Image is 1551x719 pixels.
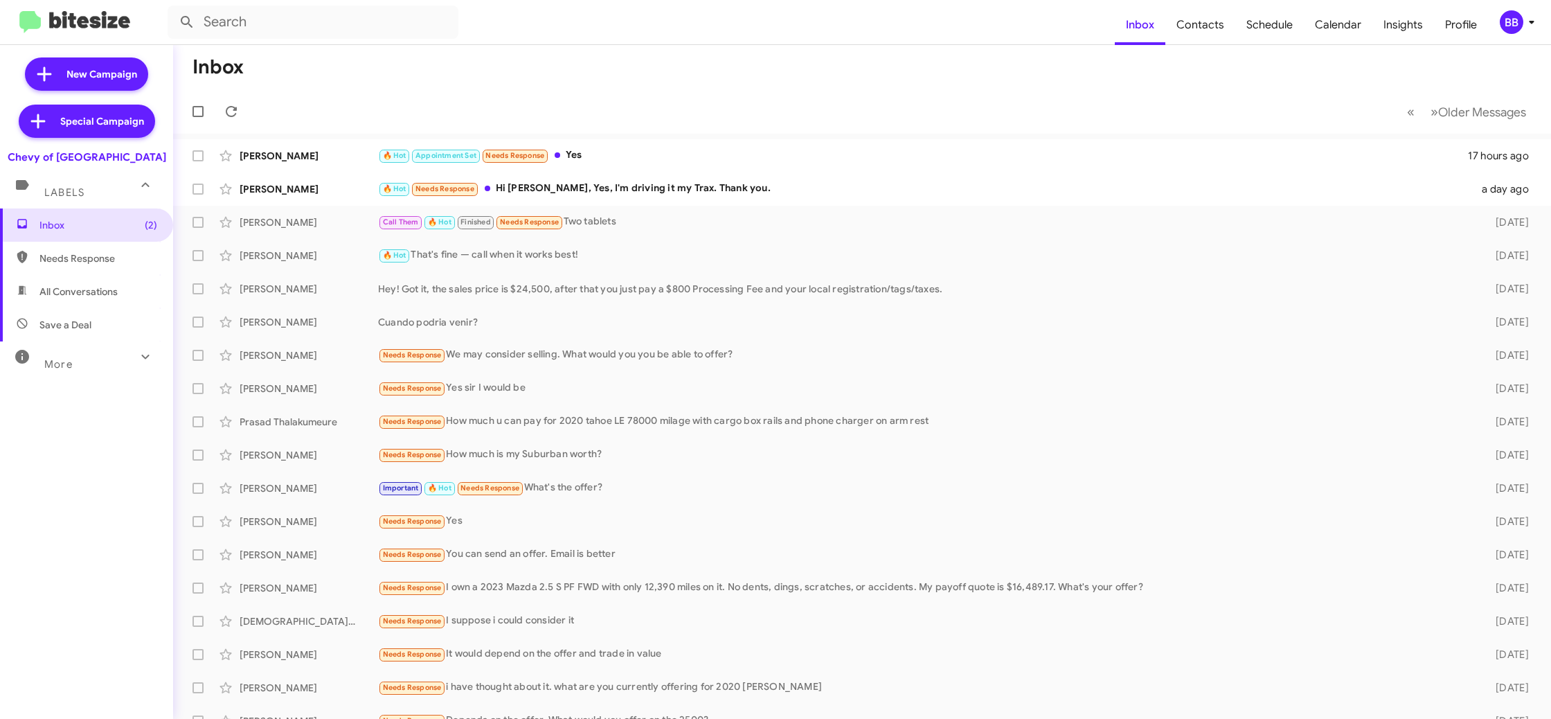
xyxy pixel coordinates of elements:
span: Needs Response [383,384,442,393]
div: [DATE] [1471,315,1540,329]
div: Prasad Thalakumeure [240,415,378,429]
div: [DATE] [1471,614,1540,628]
span: Labels [44,186,84,199]
div: [PERSON_NAME] [240,215,378,229]
div: [PERSON_NAME] [240,448,378,462]
span: Schedule [1235,5,1304,45]
span: Save a Deal [39,318,91,332]
span: Needs Response [383,583,442,592]
div: [DATE] [1471,448,1540,462]
div: I own a 2023 Mazda 2.5 S PF FWD with only 12,390 miles on it. No dents, dings, scratches, or acci... [378,580,1471,596]
div: [DATE] [1471,215,1540,229]
div: [PERSON_NAME] [240,149,378,163]
span: Needs Response [39,251,157,265]
span: 🔥 Hot [428,483,451,492]
div: Yes [378,148,1468,163]
div: i have thought about it. what are you currently offering for 2020 [PERSON_NAME] [378,680,1471,695]
div: What's the offer? [378,480,1471,496]
span: Needs Response [383,616,442,625]
div: [DATE] [1471,548,1540,562]
span: Needs Response [383,683,442,692]
span: Important [383,483,419,492]
div: [DATE] [1471,282,1540,296]
div: [PERSON_NAME] [240,481,378,495]
div: [DATE] [1471,515,1540,529]
span: Needs Response [460,483,519,492]
div: [DEMOGRAPHIC_DATA][PERSON_NAME] [240,614,378,628]
span: 🔥 Hot [383,184,406,193]
div: Hey! Got it, the sales price is $24,500, after that you just pay a $800 Processing Fee and your l... [378,282,1471,296]
div: 17 hours ago [1468,149,1540,163]
div: Cuando podria venir? [378,315,1471,329]
span: Needs Response [500,218,559,227]
span: Needs Response [415,184,474,193]
span: 🔥 Hot [428,218,451,227]
h1: Inbox [192,56,244,78]
div: [DATE] [1471,382,1540,396]
div: Yes sir I would be [378,380,1471,396]
div: [DATE] [1471,681,1540,695]
div: [PERSON_NAME] [240,249,378,263]
div: You can send an offer. Email is better [378,547,1471,562]
div: [PERSON_NAME] [240,282,378,296]
a: Insights [1372,5,1434,45]
span: 🔥 Hot [383,251,406,260]
div: [PERSON_NAME] [240,681,378,695]
span: Calendar [1304,5,1372,45]
div: [DATE] [1471,648,1540,662]
span: All Conversations [39,285,118,299]
span: More [44,358,73,371]
nav: Page navigation example [1399,98,1534,126]
span: Finished [460,218,491,227]
span: » [1431,103,1438,121]
span: Needs Response [485,151,544,160]
a: Contacts [1165,5,1235,45]
div: That's fine — call when it works best! [378,247,1471,263]
button: Previous [1399,98,1423,126]
div: [PERSON_NAME] [240,648,378,662]
div: Chevy of [GEOGRAPHIC_DATA] [8,150,166,164]
span: Inbox [39,218,157,232]
button: BB [1488,10,1536,34]
input: Search [168,6,458,39]
div: [DATE] [1471,415,1540,429]
span: Older Messages [1438,105,1526,120]
span: Needs Response [383,550,442,559]
div: [DATE] [1471,249,1540,263]
div: [PERSON_NAME] [240,315,378,329]
div: [PERSON_NAME] [240,548,378,562]
div: I suppose i could consider it [378,613,1471,629]
span: New Campaign [66,67,137,81]
div: [DATE] [1471,481,1540,495]
div: Yes [378,513,1471,529]
div: Two tablets [378,214,1471,230]
div: [DATE] [1471,348,1540,362]
div: a day ago [1471,182,1540,196]
span: Needs Response [383,450,442,459]
span: (2) [145,218,157,232]
div: How much is my Suburban worth? [378,447,1471,463]
div: [PERSON_NAME] [240,515,378,529]
div: Hi [PERSON_NAME], Yes, I'm driving it my Trax. Thank you. [378,181,1471,197]
span: « [1407,103,1415,121]
span: Needs Response [383,650,442,659]
div: [PERSON_NAME] [240,382,378,396]
span: Special Campaign [60,114,144,128]
span: Needs Response [383,517,442,526]
a: Profile [1434,5,1488,45]
span: Needs Response [383,417,442,426]
div: We may consider selling. What would you you be able to offer? [378,347,1471,363]
div: [PERSON_NAME] [240,348,378,362]
span: Call Them [383,218,419,227]
div: How much u can pay for 2020 tahoe LE 78000 milage with cargo box rails and phone charger on arm rest [378,414,1471,429]
div: [PERSON_NAME] [240,581,378,595]
span: 🔥 Hot [383,151,406,160]
button: Next [1422,98,1534,126]
div: [PERSON_NAME] [240,182,378,196]
a: Inbox [1115,5,1165,45]
div: [DATE] [1471,581,1540,595]
div: BB [1500,10,1523,34]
